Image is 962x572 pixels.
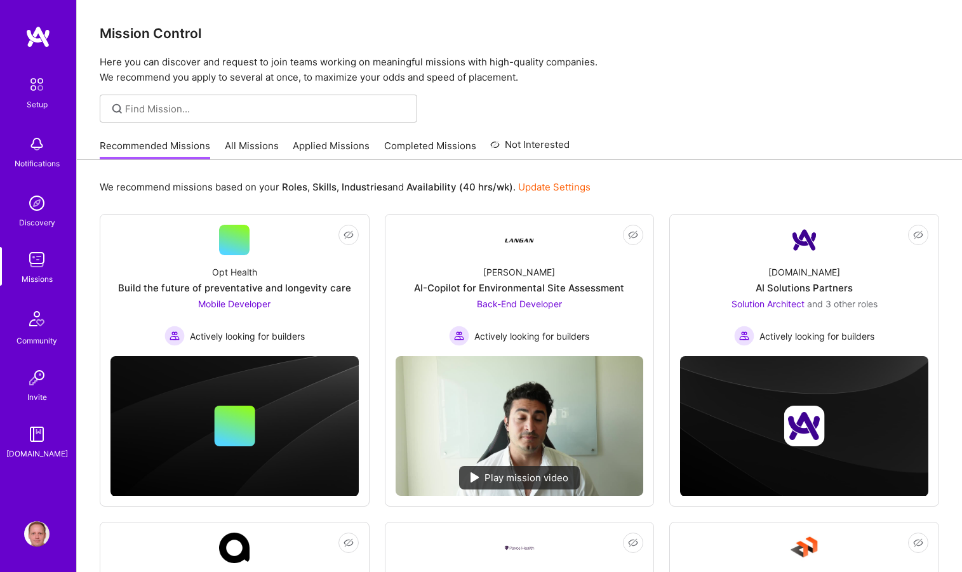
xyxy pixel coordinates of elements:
i: icon EyeClosed [344,230,354,240]
a: Completed Missions [384,139,476,160]
i: icon EyeClosed [628,230,638,240]
a: Company Logo[DOMAIN_NAME]AI Solutions PartnersSolution Architect and 3 other rolesActively lookin... [680,225,928,346]
div: Build the future of preventative and longevity care [118,281,351,295]
div: Setup [27,98,48,111]
span: Actively looking for builders [759,329,874,343]
span: Actively looking for builders [474,329,589,343]
div: Missions [22,272,53,286]
img: setup [23,71,50,98]
img: bell [24,131,50,157]
a: Update Settings [518,181,591,193]
img: Actively looking for builders [164,326,185,346]
a: Applied Missions [293,139,370,160]
div: [DOMAIN_NAME] [768,265,840,279]
h3: Mission Control [100,25,939,41]
b: Skills [312,181,337,193]
span: and 3 other roles [807,298,878,309]
div: AI-Copilot for Environmental Site Assessment [414,281,624,295]
img: Actively looking for builders [449,326,469,346]
div: Notifications [15,157,60,170]
img: Company Logo [504,545,535,552]
img: Company Logo [789,533,820,563]
i: icon SearchGrey [110,102,124,116]
img: guide book [24,422,50,447]
b: Industries [342,181,387,193]
p: We recommend missions based on your , , and . [100,180,591,194]
span: Solution Architect [732,298,805,309]
a: Company Logo[PERSON_NAME]AI-Copilot for Environmental Site AssessmentBack-End Developer Actively ... [396,225,644,346]
a: User Avatar [21,521,53,547]
img: Company Logo [504,225,535,255]
span: Actively looking for builders [190,329,305,343]
img: cover [680,356,928,496]
img: Actively looking for builders [734,326,754,346]
div: [DOMAIN_NAME] [6,447,68,460]
a: All Missions [225,139,279,160]
div: Community [17,334,57,347]
div: Play mission video [459,466,580,489]
div: [PERSON_NAME] [483,265,555,279]
a: Recommended Missions [100,139,210,160]
img: Community [22,303,52,334]
img: teamwork [24,247,50,272]
img: play [471,472,479,482]
i: icon EyeClosed [913,538,923,548]
i: icon EyeClosed [628,538,638,548]
img: Company Logo [219,533,250,563]
img: Company Logo [789,225,820,255]
a: Not Interested [490,137,570,160]
p: Here you can discover and request to join teams working on meaningful missions with high-quality ... [100,55,939,85]
span: Mobile Developer [198,298,271,309]
img: cover [110,356,359,496]
div: Discovery [19,216,55,229]
a: Opt HealthBuild the future of preventative and longevity careMobile Developer Actively looking fo... [110,225,359,346]
img: Invite [24,365,50,390]
i: icon EyeClosed [913,230,923,240]
i: icon EyeClosed [344,538,354,548]
div: Opt Health [212,265,257,279]
img: No Mission [396,356,644,496]
span: Back-End Developer [477,298,562,309]
b: Roles [282,181,307,193]
b: Availability (40 hrs/wk) [406,181,513,193]
img: User Avatar [24,521,50,547]
img: discovery [24,190,50,216]
img: logo [25,25,51,48]
img: Company logo [784,406,825,446]
div: Invite [27,390,47,404]
input: Find Mission... [125,102,408,116]
div: AI Solutions Partners [756,281,853,295]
